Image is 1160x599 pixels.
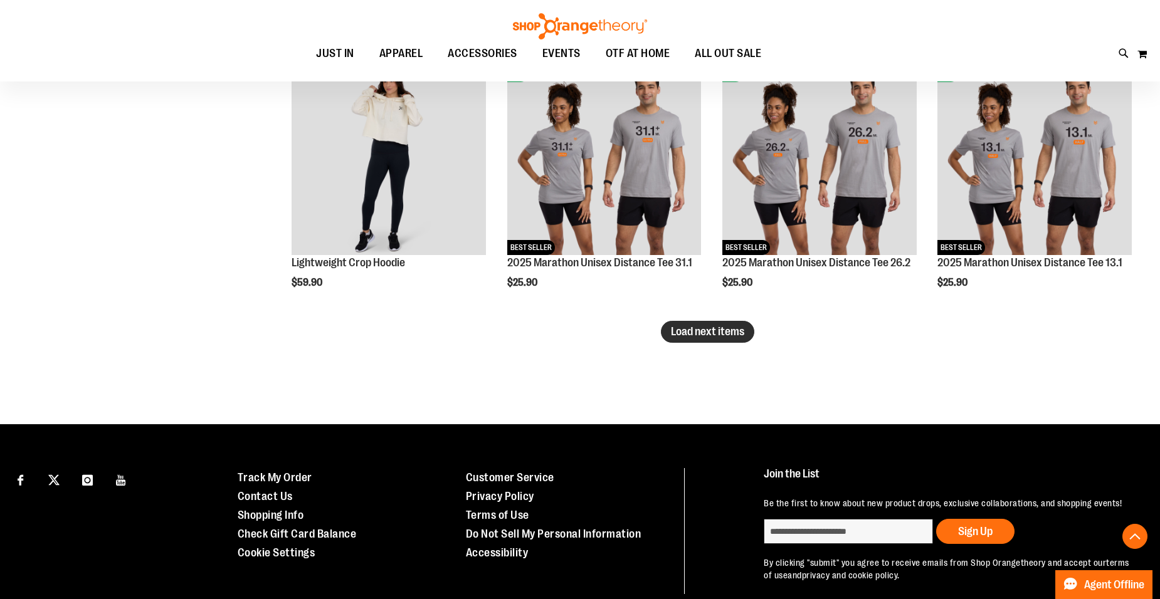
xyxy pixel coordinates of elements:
a: Contact Us [238,490,293,503]
button: Back To Top [1122,524,1147,549]
a: 2025 Marathon Unisex Distance Tee 13.1NEWBEST SELLER [937,61,1132,257]
a: Visit our Facebook page [9,468,31,490]
a: Visit our X page [43,468,65,490]
div: product [931,55,1138,320]
a: 2025 Marathon Unisex Distance Tee 13.1 [937,256,1122,269]
h4: Join the List [764,468,1132,491]
a: 2025 Marathon Unisex Distance Tee 26.2NEWBEST SELLER [722,61,917,257]
span: APPAREL [379,39,423,68]
span: ALL OUT SALE [695,39,761,68]
span: $59.90 [292,277,324,288]
span: Sign Up [958,525,993,538]
a: Visit our Instagram page [76,468,98,490]
a: Lightweight Crop Hoodie [292,61,486,257]
a: Do Not Sell My Personal Information [466,528,641,540]
a: Track My Order [238,471,312,484]
input: enter email [764,519,933,544]
span: JUST IN [316,39,354,68]
img: 2025 Marathon Unisex Distance Tee 26.2 [722,61,917,255]
span: $25.90 [937,277,969,288]
span: BEST SELLER [937,240,985,255]
span: OTF AT HOME [606,39,670,68]
span: EVENTS [542,39,581,68]
button: Agent Offline [1055,570,1152,599]
a: Privacy Policy [466,490,534,503]
p: By clicking "submit" you agree to receive emails from Shop Orangetheory and accept our and [764,556,1132,581]
a: Accessibility [466,546,529,559]
a: Visit our Youtube page [110,468,132,490]
img: Shop Orangetheory [511,13,649,39]
a: 2025 Marathon Unisex Distance Tee 26.2 [722,256,910,269]
a: Lightweight Crop Hoodie [292,256,405,269]
button: Load next items [661,321,754,343]
div: product [285,55,492,320]
a: privacy and cookie policy. [802,570,900,580]
a: Check Gift Card Balance [238,528,357,540]
span: BEST SELLER [722,240,770,255]
a: 2025 Marathon Unisex Distance Tee 31.1NEWBEST SELLER [507,61,702,257]
a: Shopping Info [238,509,304,521]
span: ACCESSORIES [448,39,517,68]
a: Cookie Settings [238,546,315,559]
div: product [501,55,708,320]
p: Be the first to know about new product drops, exclusive collaborations, and shopping events! [764,497,1132,509]
span: Load next items [671,325,744,338]
button: Sign Up [936,519,1015,544]
img: 2025 Marathon Unisex Distance Tee 31.1 [507,61,702,255]
img: Twitter [48,474,60,486]
a: Customer Service [466,471,554,484]
a: 2025 Marathon Unisex Distance Tee 31.1 [507,256,692,269]
img: Lightweight Crop Hoodie [292,61,486,255]
span: Agent Offline [1084,579,1144,591]
span: BEST SELLER [507,240,555,255]
div: product [716,55,923,320]
span: $25.90 [507,277,539,288]
img: 2025 Marathon Unisex Distance Tee 13.1 [937,61,1132,255]
a: Terms of Use [466,509,529,521]
span: $25.90 [722,277,754,288]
